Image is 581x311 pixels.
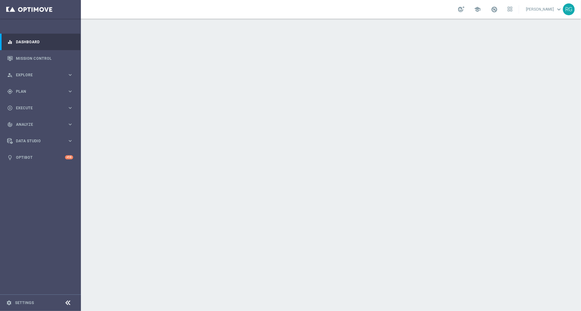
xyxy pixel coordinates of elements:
a: Mission Control [16,50,73,67]
div: Analyze [7,122,67,127]
i: keyboard_arrow_right [67,121,73,127]
a: [PERSON_NAME]keyboard_arrow_down [525,5,563,14]
span: Data Studio [16,139,67,143]
button: Data Studio keyboard_arrow_right [7,139,73,144]
i: keyboard_arrow_right [67,105,73,111]
a: Settings [15,301,34,305]
div: Optibot [7,149,73,166]
button: play_circle_outline Execute keyboard_arrow_right [7,106,73,111]
div: Dashboard [7,34,73,50]
div: Mission Control [7,50,73,67]
button: track_changes Analyze keyboard_arrow_right [7,122,73,127]
div: +10 [65,155,73,159]
div: Data Studio [7,138,67,144]
div: Execute [7,105,67,111]
a: Optibot [16,149,65,166]
i: settings [6,300,12,306]
div: RG [563,3,575,15]
div: Plan [7,89,67,94]
button: lightbulb Optibot +10 [7,155,73,160]
span: Execute [16,106,67,110]
i: equalizer [7,39,13,45]
button: person_search Explore keyboard_arrow_right [7,73,73,78]
span: Explore [16,73,67,77]
div: Explore [7,72,67,78]
span: Plan [16,90,67,93]
button: gps_fixed Plan keyboard_arrow_right [7,89,73,94]
i: play_circle_outline [7,105,13,111]
i: gps_fixed [7,89,13,94]
i: person_search [7,72,13,78]
button: Mission Control [7,56,73,61]
i: keyboard_arrow_right [67,138,73,144]
i: keyboard_arrow_right [67,72,73,78]
a: Dashboard [16,34,73,50]
span: school [474,6,481,13]
button: equalizer Dashboard [7,40,73,45]
span: Analyze [16,123,67,126]
i: track_changes [7,122,13,127]
span: keyboard_arrow_down [555,6,562,13]
i: keyboard_arrow_right [67,88,73,94]
i: lightbulb [7,155,13,160]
